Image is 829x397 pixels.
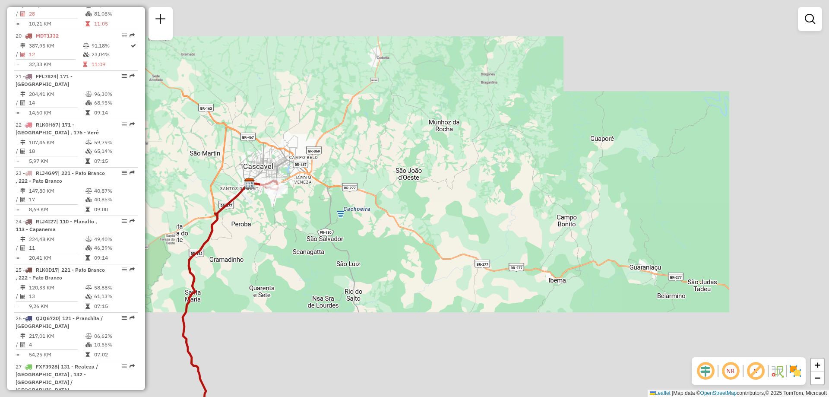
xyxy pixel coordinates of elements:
[83,52,89,57] i: % de utilização da cubagem
[94,302,135,311] td: 07:15
[811,359,824,372] a: Zoom in
[94,90,135,98] td: 96,30%
[28,138,85,147] td: 107,46 KM
[745,361,766,381] span: Exibir rótulo
[20,294,25,299] i: Total de Atividades
[85,188,92,194] i: % de utilização do peso
[28,244,85,252] td: 11
[16,267,105,281] span: | 221 - Pato Branco , 222 - Pato Branco
[16,121,99,136] span: | 171 - [GEOGRAPHIC_DATA] , 176 - Verê
[94,292,135,301] td: 61,13%
[28,50,82,59] td: 12
[28,147,85,156] td: 18
[36,32,59,39] span: MDT1J32
[85,11,92,16] i: % de utilização da cubagem
[122,170,127,175] em: Opções
[122,315,127,321] em: Opções
[28,340,85,349] td: 4
[16,73,73,87] span: | 171 - [GEOGRAPHIC_DATA]
[28,283,85,292] td: 120,33 KM
[28,195,85,204] td: 17
[801,10,819,28] a: Exibir filtros
[130,170,135,175] em: Rota exportada
[85,197,92,202] i: % de utilização da cubagem
[16,147,20,156] td: /
[130,315,135,321] em: Rota exportada
[83,62,87,67] i: Tempo total em rota
[672,390,673,396] span: |
[28,235,85,244] td: 224,48 KM
[85,304,90,309] i: Tempo total em rota
[16,195,20,204] td: /
[94,98,135,107] td: 68,95%
[91,60,130,69] td: 11:09
[28,60,82,69] td: 32,33 KM
[85,352,90,357] i: Tempo total em rota
[85,333,92,339] i: % de utilização do peso
[770,364,784,378] img: Fluxo de ruas
[130,219,135,224] em: Rota exportada
[20,11,25,16] i: Total de Atividades
[28,254,85,262] td: 20,41 KM
[788,364,802,378] img: Exibir/Ocultar setores
[16,32,59,39] span: 20 -
[36,363,57,370] span: FXF3928
[28,187,85,195] td: 147,80 KM
[16,170,105,184] span: | 221 - Pato Branco , 222 - Pato Branco
[16,218,97,232] span: 24 -
[28,292,85,301] td: 13
[20,285,25,290] i: Distância Total
[16,254,20,262] td: =
[16,315,103,329] span: | 121 - Pranchita / [GEOGRAPHIC_DATA]
[152,10,169,30] a: Nova sessão e pesquisa
[85,149,92,154] i: % de utilização da cubagem
[28,205,85,214] td: 8,69 KM
[130,33,135,38] em: Rota exportada
[85,92,92,97] i: % de utilização do peso
[85,21,90,26] i: Tempo total em rota
[91,50,130,59] td: 23,04%
[16,50,20,59] td: /
[122,73,127,79] em: Opções
[16,73,73,87] span: 21 -
[94,205,135,214] td: 09:00
[122,364,127,369] em: Opções
[85,294,92,299] i: % de utilização da cubagem
[94,254,135,262] td: 09:14
[94,108,135,117] td: 09:14
[122,267,127,272] em: Opções
[94,340,135,349] td: 10,56%
[85,285,92,290] i: % de utilização do peso
[20,342,25,347] i: Total de Atividades
[94,235,135,244] td: 49,40%
[815,359,820,370] span: +
[16,302,20,311] td: =
[130,364,135,369] em: Rota exportada
[20,197,25,202] i: Total de Atividades
[16,108,20,117] td: =
[85,207,90,212] i: Tempo total em rota
[85,255,90,260] i: Tempo total em rota
[16,218,97,232] span: | 110 - Planalto , 113 - Capanema
[16,315,103,329] span: 26 -
[85,245,92,251] i: % de utilização da cubagem
[85,140,92,145] i: % de utilização do peso
[85,159,90,164] i: Tempo total em rota
[20,43,25,48] i: Distância Total
[244,178,255,189] img: CDD Cascavel
[85,237,92,242] i: % de utilização do peso
[28,332,85,340] td: 217,01 KM
[815,372,820,383] span: −
[16,292,20,301] td: /
[36,121,58,128] span: RLK0H67
[130,73,135,79] em: Rota exportada
[16,340,20,349] td: /
[94,19,135,28] td: 11:05
[28,19,85,28] td: 10,21 KM
[695,361,716,381] span: Ocultar deslocamento
[16,19,20,28] td: =
[28,108,85,117] td: 14,60 KM
[131,43,136,48] i: Rota otimizada
[28,98,85,107] td: 14
[28,157,85,165] td: 5,97 KM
